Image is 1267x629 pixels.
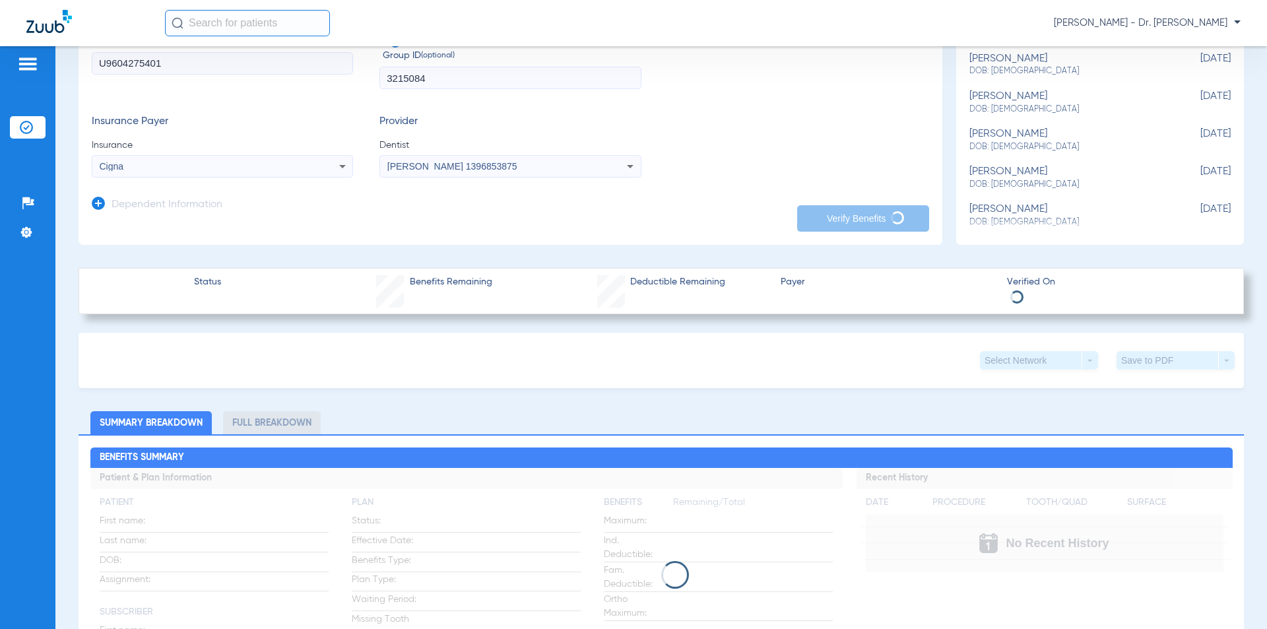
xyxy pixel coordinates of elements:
span: Benefits Remaining [410,275,492,289]
input: Member ID [92,52,353,75]
small: (optional) [421,49,455,63]
div: [PERSON_NAME] [969,166,1165,190]
li: Full Breakdown [223,411,321,434]
img: hamburger-icon [17,56,38,72]
img: Search Icon [172,17,183,29]
span: [DATE] [1165,53,1231,77]
span: Cigna [100,161,124,172]
h2: Benefits Summary [90,447,1233,469]
span: Group ID [383,49,641,63]
h3: Provider [379,116,641,129]
span: DOB: [DEMOGRAPHIC_DATA] [969,104,1165,116]
span: Verified On [1007,275,1222,289]
span: Insurance [92,139,353,152]
li: Summary Breakdown [90,411,212,434]
label: Member ID [92,36,353,90]
span: Payer [781,275,996,289]
span: Deductible Remaining [630,275,725,289]
span: [PERSON_NAME] 1396853875 [387,161,517,172]
span: DOB: [DEMOGRAPHIC_DATA] [969,65,1165,77]
span: [DATE] [1165,90,1231,115]
span: Status [194,275,221,289]
iframe: Chat Widget [1201,566,1267,629]
div: [PERSON_NAME] [969,90,1165,115]
span: DOB: [DEMOGRAPHIC_DATA] [969,216,1165,228]
input: Search for patients [165,10,330,36]
span: [DATE] [1165,166,1231,190]
div: [PERSON_NAME] [969,203,1165,228]
img: Zuub Logo [26,10,72,33]
div: [PERSON_NAME] [969,128,1165,152]
span: DOB: [DEMOGRAPHIC_DATA] [969,179,1165,191]
div: [PERSON_NAME] [969,53,1165,77]
span: Dentist [379,139,641,152]
span: [DATE] [1165,128,1231,152]
span: DOB: [DEMOGRAPHIC_DATA] [969,141,1165,153]
h3: Insurance Payer [92,116,353,129]
span: [PERSON_NAME] - Dr. [PERSON_NAME] [1054,17,1241,30]
span: [DATE] [1165,203,1231,228]
h3: Dependent Information [112,199,222,212]
button: Verify Benefits [797,205,929,232]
